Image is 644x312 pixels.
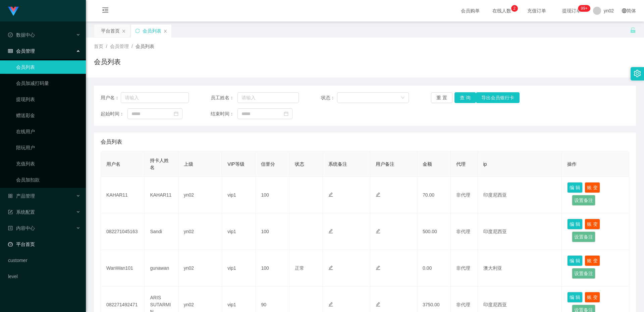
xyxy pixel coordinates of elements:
span: 持卡人姓名 [150,158,169,170]
span: / [106,44,107,49]
td: 0.00 [417,250,451,287]
button: 查 询 [454,92,476,103]
button: 账 变 [585,292,600,303]
span: 状态： [321,94,337,101]
td: yn02 [178,250,222,287]
i: 图标: appstore-o [8,194,13,198]
span: / [131,44,133,49]
i: 图标: close [163,29,167,33]
i: 图标: edit [376,229,380,233]
span: 内容中心 [8,225,35,231]
span: 数据中心 [8,32,35,38]
i: 图标: edit [376,265,380,270]
i: 图标: check-circle-o [8,33,13,37]
span: 会员管理 [110,44,129,49]
span: ip [483,161,487,167]
i: 图标: form [8,210,13,214]
span: VIP等级 [227,161,245,167]
span: 会员列表 [136,44,154,49]
i: 图标: menu-fold [94,0,117,22]
button: 重 置 [431,92,452,103]
span: 金额 [423,161,432,167]
td: 100 [256,213,289,250]
a: 会员加扣款 [16,173,80,187]
i: 图标: edit [328,302,333,307]
span: 非代理 [456,229,470,234]
i: 图标: unlock [630,27,636,33]
td: WanWan101 [101,250,145,287]
span: 起始时间： [101,110,127,117]
p: 2 [513,5,516,12]
i: 图标: edit [328,192,333,197]
span: 充值订单 [524,8,549,13]
span: 非代理 [456,265,470,271]
span: 会员列表 [101,138,122,146]
i: 图标: calendar [284,111,288,116]
i: 图标: edit [328,265,333,270]
span: 非代理 [456,302,470,307]
button: 编 辑 [567,255,583,266]
a: 图标: dashboard平台首页 [8,238,80,251]
a: customer [8,254,80,267]
td: 印度尼西亚 [478,213,562,250]
td: yn02 [178,213,222,250]
td: 印度尼西亚 [478,177,562,213]
i: 图标: edit [376,302,380,307]
a: 会员加减打码量 [16,76,80,90]
input: 请输入 [121,92,189,103]
span: 系统备注 [328,161,347,167]
td: gunawan [145,250,178,287]
span: 用户名： [101,94,121,101]
span: 非代理 [456,192,470,198]
td: vip1 [222,213,256,250]
sup: 293 [578,5,590,12]
a: 提现列表 [16,93,80,106]
h1: 会员列表 [94,57,121,67]
i: 图标: global [622,8,627,13]
td: 70.00 [417,177,451,213]
i: 图标: sync [135,29,140,33]
td: KAHAR11 [101,177,145,213]
span: 结束时间： [211,110,237,117]
span: 上级 [184,161,193,167]
button: 设置备注 [572,231,595,242]
span: 代理 [456,161,466,167]
button: 导出会员银行卡 [476,92,520,103]
span: 产品管理 [8,193,35,199]
td: 100 [256,250,289,287]
td: Sandi [145,213,178,250]
i: 图标: edit [376,192,380,197]
span: 状态 [295,161,304,167]
img: logo.9652507e.png [8,7,19,16]
a: 充值列表 [16,157,80,170]
td: yn02 [178,177,222,213]
div: 会员列表 [143,24,161,37]
input: 请输入 [237,92,299,103]
i: 图标: profile [8,226,13,230]
span: 用户名 [106,161,120,167]
span: 正常 [295,265,304,271]
button: 编 辑 [567,182,583,193]
a: 陪玩用户 [16,141,80,154]
sup: 2 [511,5,518,12]
button: 账 变 [585,255,600,266]
td: 082271045163 [101,213,145,250]
button: 设置备注 [572,195,595,206]
i: 图标: setting [634,70,641,77]
td: vip1 [222,177,256,213]
i: 图标: close [122,29,126,33]
i: 图标: table [8,49,13,53]
button: 设置备注 [572,268,595,279]
span: 信誉分 [261,161,275,167]
button: 编 辑 [567,292,583,303]
span: 系统配置 [8,209,35,215]
div: 平台首页 [101,24,120,37]
button: 账 变 [585,219,600,229]
a: level [8,270,80,283]
span: 会员管理 [8,48,35,54]
td: 澳大利亚 [478,250,562,287]
a: 在线用户 [16,125,80,138]
td: 100 [256,177,289,213]
td: KAHAR11 [145,177,178,213]
td: 500.00 [417,213,451,250]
